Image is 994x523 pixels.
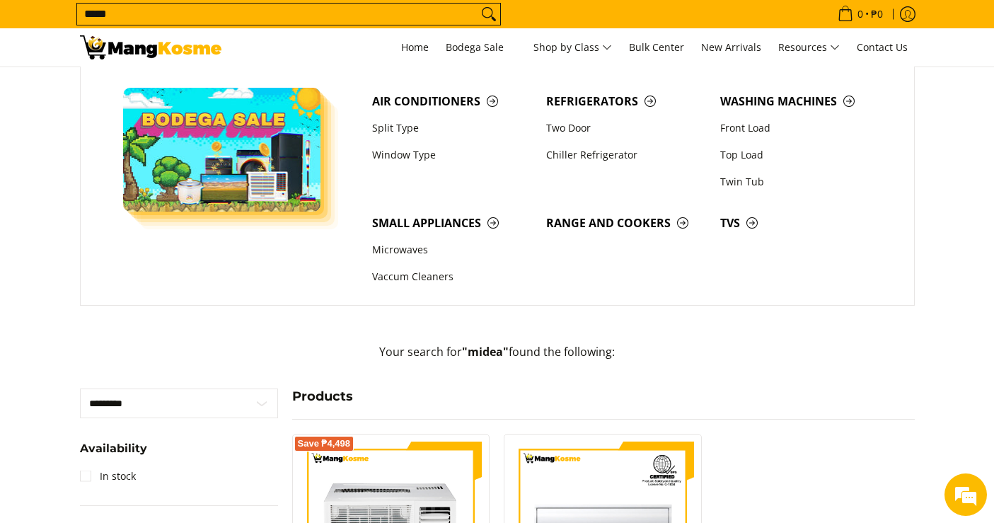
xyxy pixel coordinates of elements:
[720,214,880,232] span: TVs
[439,28,524,67] a: Bodega Sale
[778,39,840,57] span: Resources
[533,39,612,57] span: Shop by Class
[850,28,915,67] a: Contact Us
[855,9,865,19] span: 0
[123,88,321,212] img: Bodega Sale
[713,142,887,168] a: Top Load
[80,343,915,375] p: Your search for found the following:
[372,214,532,232] span: Small Appliances
[401,40,429,54] span: Home
[771,28,847,67] a: Resources
[365,264,539,291] a: Vaccum Cleaners
[857,40,908,54] span: Contact Us
[713,209,887,236] a: TVs
[539,142,713,168] a: Chiller Refrigerator
[539,88,713,115] a: Refrigerators
[365,88,539,115] a: Air Conditioners
[394,28,436,67] a: Home
[869,9,885,19] span: ₱0
[80,465,136,488] a: In stock
[833,6,887,22] span: •
[713,88,887,115] a: Washing Machines
[539,209,713,236] a: Range and Cookers
[292,389,915,405] h4: Products
[80,35,221,59] img: Search: 25 results found for &quot;midea&quot; | Mang Kosme
[462,344,509,360] strong: "midea"
[236,28,915,67] nav: Main Menu
[446,39,516,57] span: Bodega Sale
[701,40,761,54] span: New Arrivals
[629,40,684,54] span: Bulk Center
[720,93,880,110] span: Washing Machines
[713,168,887,195] a: Twin Tub
[365,209,539,236] a: Small Appliances
[372,93,532,110] span: Air Conditioners
[478,4,500,25] button: Search
[80,443,147,465] summary: Open
[365,237,539,264] a: Microwaves
[526,28,619,67] a: Shop by Class
[713,115,887,142] a: Front Load
[298,439,351,448] span: Save ₱4,498
[365,115,539,142] a: Split Type
[546,214,706,232] span: Range and Cookers
[80,443,147,454] span: Availability
[622,28,691,67] a: Bulk Center
[694,28,768,67] a: New Arrivals
[546,93,706,110] span: Refrigerators
[539,115,713,142] a: Two Door
[365,142,539,168] a: Window Type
